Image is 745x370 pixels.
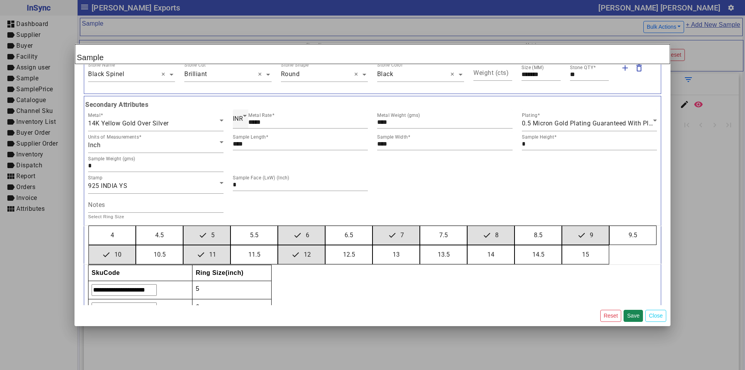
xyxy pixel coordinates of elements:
b: Secondary Attributes [83,100,662,109]
span: Inch [88,141,100,149]
mat-label: Sample Width [377,134,408,140]
span: 7.5 [435,226,452,245]
div: Stone Color [377,62,403,69]
button: 13 [373,245,419,264]
div: Stone Name [88,62,115,69]
mat-label: Size (MM) [521,65,544,70]
mat-label: Sample Weight (gms) [88,156,135,162]
span: 11 [193,245,221,264]
button: 10.5 [136,245,183,264]
button: 12.5 [326,245,372,264]
span: 4 [106,226,119,245]
span: Clear all [450,70,457,79]
button: 8.5 [515,226,561,245]
button: 7.5 [420,226,467,245]
span: 12 [288,245,315,264]
span: 5.5 [245,226,263,245]
th: Ring Size(inch) [192,265,271,281]
button: 5 [184,226,230,245]
span: 13 [388,245,404,264]
span: 13.5 [433,245,454,264]
span: 10 [98,245,126,264]
button: 9.5 [610,226,656,245]
button: 4 [89,226,135,245]
span: 14 [483,245,499,264]
div: Stone Shape [281,62,309,69]
mat-label: Sample Face (LxW) (Inch) [233,175,289,181]
button: 14.5 [515,245,561,264]
span: 7 [384,226,409,245]
span: 14K Yellow Gold Over Silver [88,120,169,127]
span: 10.5 [149,245,170,264]
h5: Select Ring Size [83,213,662,221]
button: Close [645,310,666,322]
mat-label: Metal Weight (gms) [377,113,420,118]
span: 5 [195,226,219,245]
td: 6 [192,299,271,317]
mat-label: Stamp [88,175,102,181]
button: 10 [89,245,135,264]
span: Clear all [354,70,361,79]
span: 6 [289,226,314,245]
span: 9.5 [624,226,642,245]
button: 5.5 [231,226,277,245]
span: 6.5 [340,226,358,245]
mat-label: Metal [88,113,100,118]
span: INR [233,115,243,122]
button: 9 [562,226,609,245]
mat-icon: add [620,63,630,73]
mat-label: Sample Length [233,134,266,140]
button: 15 [562,245,609,264]
mat-label: Notes [88,201,105,208]
span: 8 [479,226,503,245]
td: 5 [192,281,271,299]
span: 8.5 [529,226,547,245]
span: 9 [573,226,598,245]
span: 4.5 [151,226,168,245]
span: Clear all [258,70,265,79]
button: 14 [468,245,514,264]
button: Save [624,310,643,322]
mat-label: Plating [522,113,537,118]
mat-label: Stone QTY [570,65,593,70]
button: 6.5 [326,226,372,245]
mat-label: Sample Height [522,134,554,140]
button: 7 [373,226,419,245]
div: Stone Cut [184,62,206,69]
span: 15 [577,245,594,264]
span: 0.5 Micron Gold Plating Guaranteed With Platinum Coat [522,120,685,127]
h2: Sample [75,44,670,64]
button: 6 [278,226,325,245]
button: 12 [278,245,325,264]
button: 13.5 [420,245,467,264]
span: 12.5 [338,245,360,264]
button: Reset [600,310,622,322]
mat-label: Metal Rate [248,113,272,118]
span: Clear all [161,70,168,79]
mat-icon: delete_outline [634,63,644,73]
button: 11.5 [231,245,277,264]
button: 4.5 [136,226,183,245]
button: 11 [184,245,230,264]
mat-label: Weight (cts) [473,69,509,76]
th: SkuCode [88,265,192,281]
span: 925 INDIA YS [88,182,127,189]
button: 8 [468,226,514,245]
span: 11.5 [244,245,265,264]
mat-label: Units of Measurements [88,134,139,140]
span: 14.5 [528,245,549,264]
